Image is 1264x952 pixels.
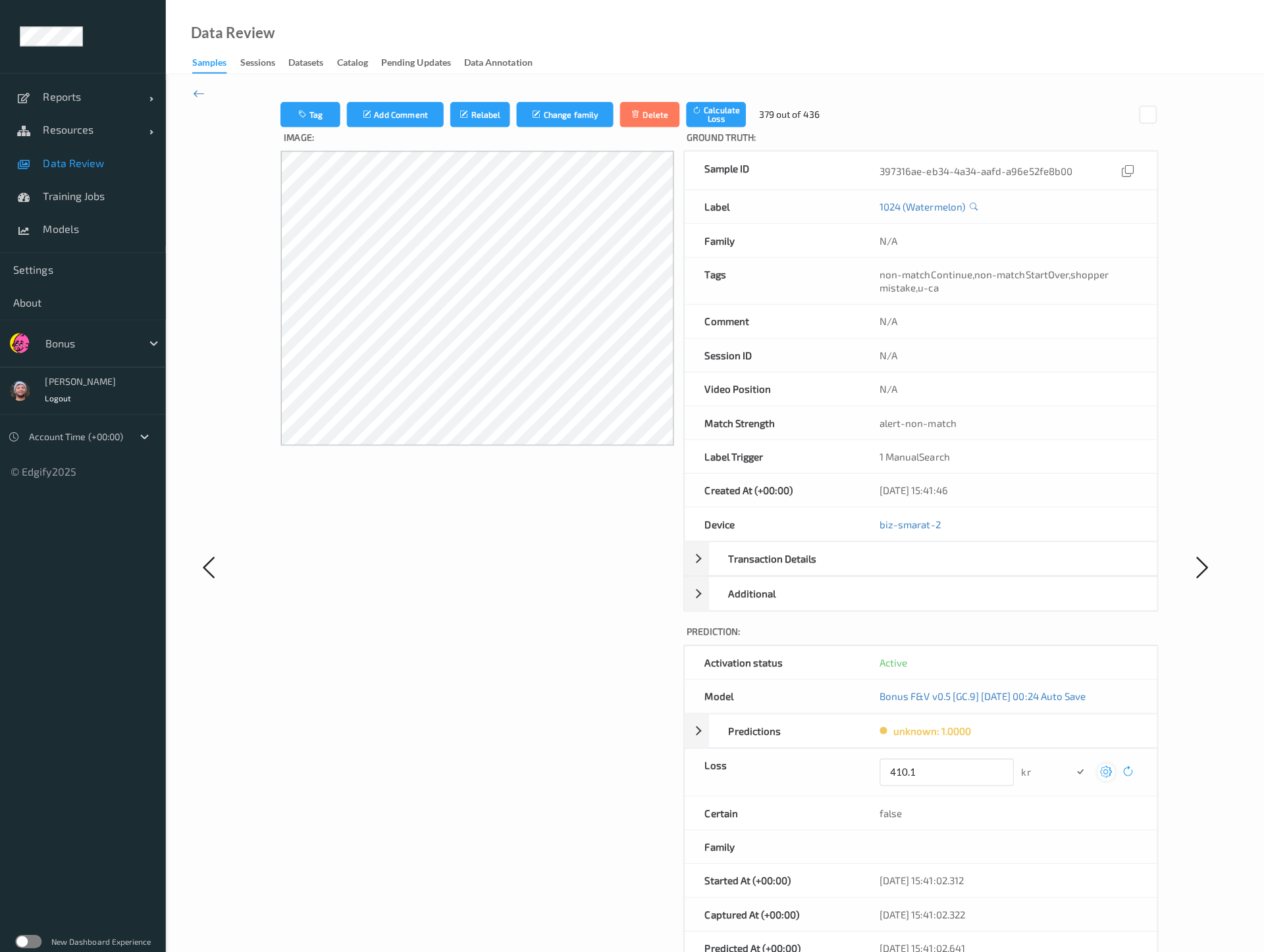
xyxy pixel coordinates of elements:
[680,303,854,336] div: Comment
[286,53,334,72] a: Datasets
[679,572,1149,607] div: Additional
[679,617,1150,640] label: Prediction:
[680,370,854,403] div: Video Position
[679,709,1149,743] div: Predictionsunknown: 1.0000
[854,403,1149,436] div: alert-non-match
[680,791,854,824] div: Certain
[680,504,854,537] div: Device
[616,101,675,126] button: Delete
[447,101,506,126] button: Relabel
[704,538,868,571] div: Transaction Details
[680,824,854,857] div: Family
[680,470,854,503] div: Created At (+00:00)
[754,107,814,120] div: 379 out of 436
[854,437,1149,470] div: 1 ManualSearch
[513,101,609,126] button: Change family
[854,370,1149,403] div: N/A
[874,514,934,526] a: biz-smarat-2
[887,719,964,732] div: unknown: 1.0000
[854,470,1149,503] div: [DATE] 15:41:46
[854,891,1149,924] div: [DATE] 15:41:02.322
[344,101,440,126] button: Add Comment
[912,280,932,291] span: u-ca
[334,53,379,72] a: Catalog
[679,538,1149,572] div: Transaction Details
[190,26,273,39] div: Data Review
[680,189,854,222] div: Label
[680,891,854,924] div: Captured At (+00:00)
[461,53,542,72] a: Data Annotation
[680,336,854,369] div: Session ID
[680,743,854,790] div: Loss
[238,53,286,72] a: Sessions
[680,222,854,255] div: Family
[238,55,273,72] div: Sessions
[680,675,854,708] div: Model
[854,222,1149,255] div: N/A
[874,686,1078,697] a: Bonus F&V v0.5 [GC.9] [DATE] 00:24 Auto Save
[278,101,338,126] button: Tag
[854,791,1149,824] div: false
[191,53,238,73] a: Samples
[379,53,461,72] a: Pending Updates
[874,266,966,278] span: non-matchContinue
[680,437,854,470] div: Label Trigger
[704,709,868,742] div: Predictions
[680,641,854,674] div: Activation status
[874,651,1129,664] div: Active
[679,126,1150,149] label: Ground Truth :
[854,303,1149,336] div: N/A
[680,151,854,188] div: Sample ID
[191,55,225,73] div: Samples
[461,55,529,72] div: Data Annotation
[680,256,854,302] div: Tags
[874,266,1101,291] span: , , ,
[334,55,365,72] div: Catalog
[704,573,868,606] div: Additional
[278,126,670,149] label: Image:
[854,858,1149,891] div: [DATE] 15:41:02.312
[680,858,854,891] div: Started At (+00:00)
[874,199,959,212] a: 1024 (Watermelon)
[874,161,1129,178] div: 397316ae-eb34-4a34-aafd-a96e52fe8b00
[854,336,1149,369] div: N/A
[968,266,1061,278] span: non-matchStartOver
[680,403,854,436] div: Match Strength
[681,101,741,126] button: Calculate Loss
[379,55,448,72] div: Pending Updates
[874,753,1024,780] div: kr
[286,55,321,72] div: Datasets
